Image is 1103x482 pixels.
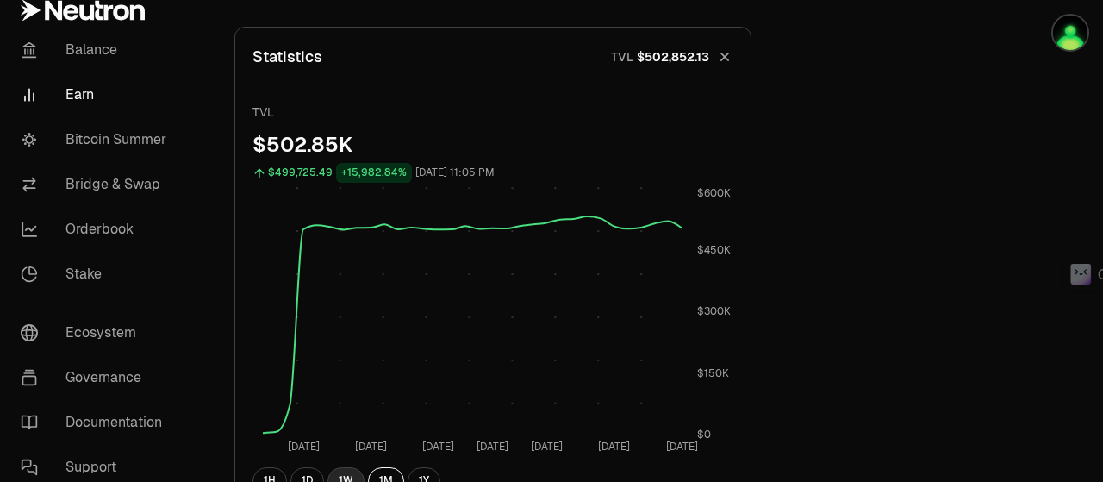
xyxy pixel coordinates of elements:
tspan: $450K [697,243,731,257]
tspan: [DATE] [355,440,387,454]
a: Documentation [7,400,186,445]
img: Kycka wallet [1053,16,1087,50]
span: $502,852.13 [637,48,709,66]
a: Bitcoin Summer [7,117,186,162]
tspan: $0 [697,428,711,441]
tspan: $300K [697,304,731,318]
div: $499,725.49 [268,163,333,183]
div: [DATE] 11:05 PM [415,163,495,183]
tspan: [DATE] [666,440,698,454]
a: Balance [7,28,186,72]
a: Orderbook [7,207,186,252]
a: Ecosystem [7,310,186,355]
p: Statistics [252,45,322,69]
tspan: $600K [697,186,731,200]
a: Earn [7,72,186,117]
button: StatisticsTVL$502,852.13 [235,28,751,86]
tspan: $150K [697,366,729,380]
a: Bridge & Swap [7,162,186,207]
a: Governance [7,355,186,400]
tspan: [DATE] [531,440,563,454]
tspan: [DATE] [477,440,508,454]
tspan: [DATE] [598,440,630,454]
a: Stake [7,252,186,297]
tspan: [DATE] [422,440,454,454]
div: +15,982.84% [336,163,412,183]
div: $502.85K [252,131,733,159]
tspan: [DATE] [288,440,320,454]
p: TVL [252,103,733,121]
p: TVL [611,48,633,66]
